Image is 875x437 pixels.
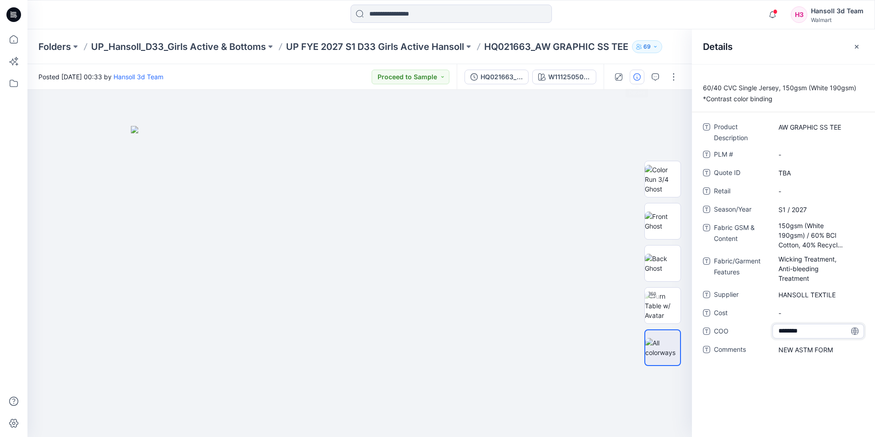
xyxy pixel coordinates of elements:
img: eyJhbGciOiJIUzI1NiIsImtpZCI6IjAiLCJzbHQiOiJzZXMiLCJ0eXAiOiJKV1QifQ.eyJkYXRhIjp7InR5cGUiOiJzdG9yYW... [131,126,589,437]
a: Hansoll 3d Team [113,73,163,81]
h2: Details [703,41,733,52]
span: Product Description [714,121,769,143]
span: Comments [714,344,769,357]
div: Walmart [811,16,864,23]
span: Cost [714,307,769,320]
span: AW GRAPHIC SS TEE [778,122,858,132]
img: Front Ghost [645,212,681,231]
div: Hansoll 3d Team [811,5,864,16]
span: TBA [778,168,858,178]
span: PLM # [714,149,769,162]
span: Fabric/Garment Features [714,256,769,284]
div: W111250502YR24AA_iridescent foil [548,72,590,82]
span: Retail [714,186,769,198]
p: 69 [643,42,651,52]
img: All colorways [645,338,680,357]
a: Folders [38,40,71,53]
button: Details [630,70,644,84]
span: Supplier [714,289,769,302]
img: Color Run 3/4 Ghost [645,165,681,194]
span: COO [714,326,769,339]
button: 69 [632,40,662,53]
span: - [778,308,858,318]
img: Turn Table w/ Avatar [645,291,681,320]
div: H3 [791,6,807,23]
span: - [778,186,858,196]
a: UP FYE 2027 S1 D33 Girls Active Hansoll [286,40,464,53]
span: Quote ID [714,167,769,180]
span: - [778,150,858,159]
span: S1 / 2027 [778,205,858,214]
span: Wicking Treatment, Anti-bleeding Treatment [778,254,858,283]
img: Back Ghost [645,254,681,273]
span: HANSOLL TEXTILE [778,290,858,300]
p: 60/40 CVC Single Jersey, 150gsm (White 190gsm) *Contrast color binding [692,82,875,104]
span: NEW ASTM FORM [778,345,858,355]
span: Fabric GSM & Content [714,222,769,250]
span: 150gsm (White 190gsm) / 60% BCI Cotton, 40% Recycled Poly [778,221,858,250]
button: HQ021663_ADM FC_REV2_ AW GRAPHIC SS TEE [465,70,529,84]
span: Posted [DATE] 00:33 by [38,72,163,82]
div: HQ021663_ADM FC_REV2_ AW GRAPHIC SS TEE [481,72,523,82]
a: UP_Hansoll_D33_Girls Active & Bottoms [91,40,266,53]
button: W111250502YR24AA_iridescent foil [532,70,596,84]
p: HQ021663_AW GRAPHIC SS TEE [484,40,628,53]
span: Season/Year [714,204,769,217]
